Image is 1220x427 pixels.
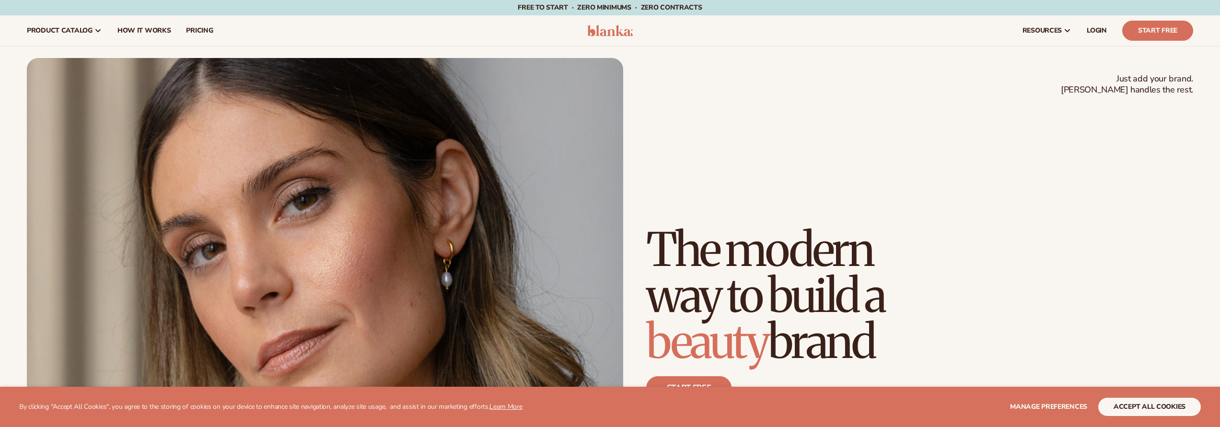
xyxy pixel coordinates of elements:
[646,313,768,370] span: beauty
[646,376,732,399] a: Start free
[1010,402,1087,411] span: Manage preferences
[1098,398,1201,416] button: accept all cookies
[587,25,633,36] img: logo
[1022,27,1062,35] span: resources
[1015,15,1079,46] a: resources
[518,3,702,12] span: Free to start · ZERO minimums · ZERO contracts
[186,27,213,35] span: pricing
[489,402,522,411] a: Learn More
[110,15,179,46] a: How It Works
[27,27,93,35] span: product catalog
[19,15,110,46] a: product catalog
[1122,21,1193,41] a: Start Free
[117,27,171,35] span: How It Works
[646,227,953,365] h1: The modern way to build a brand
[1079,15,1115,46] a: LOGIN
[178,15,221,46] a: pricing
[1010,398,1087,416] button: Manage preferences
[1061,73,1193,96] span: Just add your brand. [PERSON_NAME] handles the rest.
[19,403,523,411] p: By clicking "Accept All Cookies", you agree to the storing of cookies on your device to enhance s...
[1087,27,1107,35] span: LOGIN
